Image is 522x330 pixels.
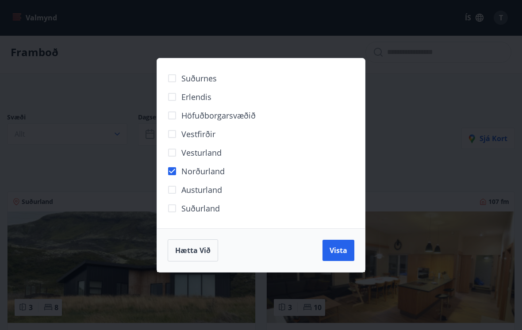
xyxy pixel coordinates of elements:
span: Erlendis [181,91,211,103]
span: Norðurland [181,165,225,177]
span: Hætta við [175,246,211,255]
button: Hætta við [168,239,218,261]
span: Suðurland [181,203,220,214]
button: Vista [322,240,354,261]
span: Vista [330,246,347,255]
span: Suðurnes [181,73,217,84]
span: Vestfirðir [181,128,215,140]
span: Austurland [181,184,222,196]
span: Höfuðborgarsvæðið [181,110,256,121]
span: Vesturland [181,147,222,158]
